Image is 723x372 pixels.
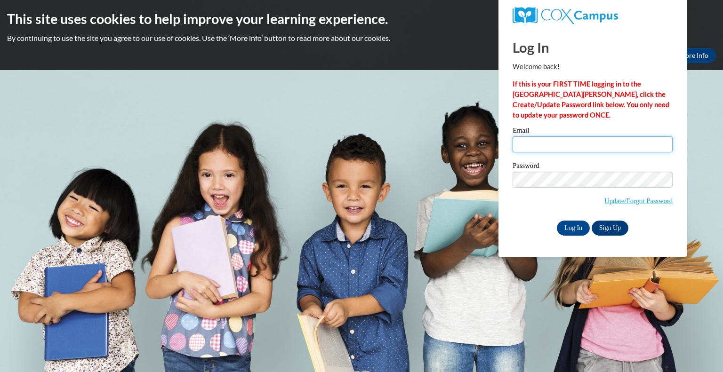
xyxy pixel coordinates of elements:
p: By continuing to use the site you agree to our use of cookies. Use the ‘More info’ button to read... [7,33,716,43]
img: COX Campus [513,7,618,24]
label: Password [513,162,673,172]
label: Email [513,127,673,136]
a: Sign Up [592,221,628,236]
p: Welcome back! [513,62,673,72]
input: Log In [557,221,590,236]
a: COX Campus [513,7,673,24]
a: More Info [672,48,716,63]
strong: If this is your FIRST TIME logging in to the [GEOGRAPHIC_DATA][PERSON_NAME], click the Create/Upd... [513,80,669,119]
h2: This site uses cookies to help improve your learning experience. [7,9,716,28]
h1: Log In [513,38,673,57]
a: Update/Forgot Password [604,197,673,205]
